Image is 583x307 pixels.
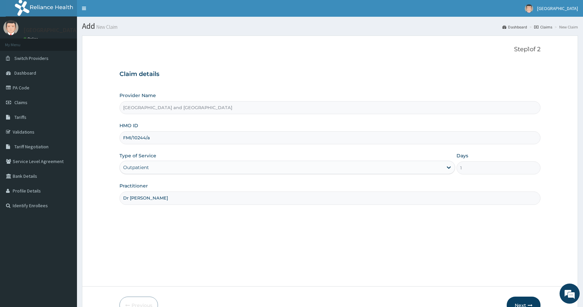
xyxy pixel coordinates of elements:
[95,24,117,29] small: New Claim
[119,92,156,99] label: Provider Name
[119,71,540,78] h3: Claim details
[82,22,578,30] h1: Add
[3,20,18,35] img: User Image
[14,70,36,76] span: Dashboard
[119,182,148,189] label: Practitioner
[119,122,138,129] label: HMO ID
[123,164,149,171] div: Outpatient
[553,24,578,30] li: New Claim
[119,191,540,205] input: Enter Name
[39,84,92,152] span: We're online!
[119,46,540,53] p: Step 1 of 2
[14,114,26,120] span: Tariffs
[502,24,527,30] a: Dashboard
[12,33,27,50] img: d_794563401_company_1708531726252_794563401
[525,4,533,13] img: User Image
[119,131,540,144] input: Enter HMO ID
[534,24,552,30] a: Claims
[110,3,126,19] div: Minimize live chat window
[119,152,156,159] label: Type of Service
[14,144,49,150] span: Tariff Negotiation
[14,55,49,61] span: Switch Providers
[35,37,112,46] div: Chat with us now
[456,152,468,159] label: Days
[537,5,578,11] span: [GEOGRAPHIC_DATA]
[23,27,79,33] p: [GEOGRAPHIC_DATA]
[14,99,27,105] span: Claims
[3,183,128,206] textarea: Type your message and hit 'Enter'
[23,36,39,41] a: Online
